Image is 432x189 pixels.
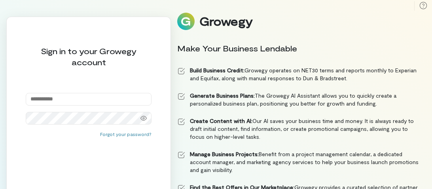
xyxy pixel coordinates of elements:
[177,150,419,174] li: Benefit from a project management calendar, a dedicated account manager, and marketing agency ser...
[100,131,152,137] button: Forgot your password?
[190,117,252,124] strong: Create Content with AI:
[26,45,152,68] div: Sign in to your Growegy account
[190,151,259,157] strong: Manage Business Projects:
[177,13,195,30] img: Logo
[199,15,252,28] div: Growegy
[177,117,419,141] li: Our AI saves your business time and money. It is always ready to draft initial content, find info...
[177,66,419,82] li: Growegy operates on NET30 terms and reports monthly to Experian and Equifax, along with manual re...
[190,67,244,74] strong: Build Business Credit:
[177,43,419,54] div: Make Your Business Lendable
[177,92,419,108] li: The Growegy AI Assistant allows you to quickly create a personalized business plan, positioning y...
[190,92,255,99] strong: Generate Business Plans:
